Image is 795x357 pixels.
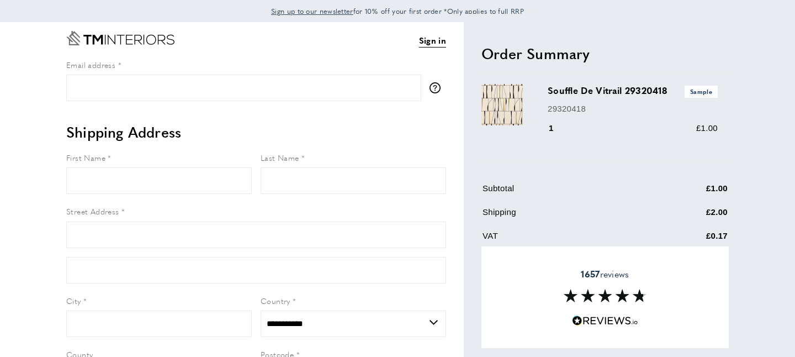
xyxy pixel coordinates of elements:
[271,6,353,17] a: Sign up to our newsletter
[66,206,119,217] span: Street Address
[419,34,446,48] a: Sign in
[572,316,638,326] img: Reviews.io 5 stars
[481,84,523,125] img: Souffle De Vitrail 29320418
[581,269,629,280] span: reviews
[66,59,115,70] span: Email address
[483,229,650,251] td: VAT
[483,182,650,203] td: Subtotal
[651,229,728,251] td: £0.17
[564,289,646,302] img: Reviews section
[651,206,728,227] td: £2.00
[651,182,728,203] td: £1.00
[261,295,290,306] span: Country
[481,44,729,64] h2: Order Summary
[261,152,299,163] span: Last Name
[548,84,718,97] h3: Souffle De Vitrail 29320418
[430,82,446,93] button: More information
[581,267,600,280] strong: 1657
[271,6,524,16] span: for 10% off your first order *Only applies to full RRP
[66,31,174,45] a: Go to Home page
[548,122,569,135] div: 1
[548,102,718,116] p: 29320418
[66,122,446,142] h2: Shipping Address
[66,152,105,163] span: First Name
[696,123,718,133] span: £1.00
[685,86,718,97] span: Sample
[271,6,353,16] span: Sign up to our newsletter
[483,206,650,227] td: Shipping
[66,295,81,306] span: City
